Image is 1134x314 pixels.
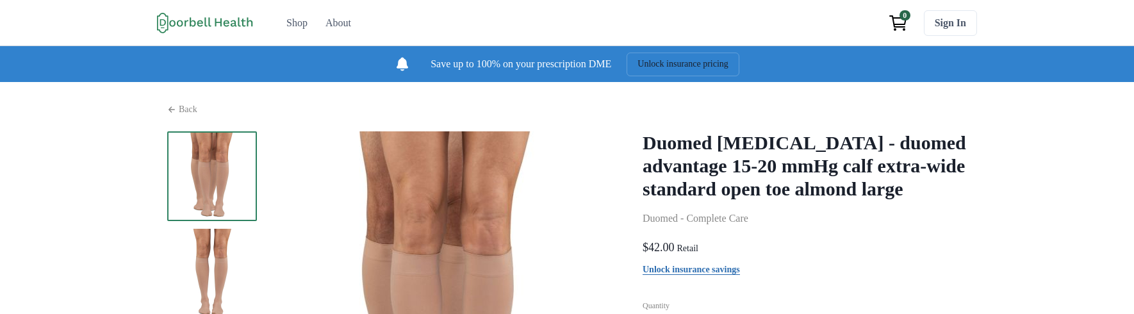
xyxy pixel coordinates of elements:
p: Retail [677,242,698,255]
p: Back [179,103,197,116]
button: Unlock insurance pricing [627,53,739,76]
p: Quantity [643,300,967,311]
p: $42.00 [643,239,675,256]
div: About [325,15,351,31]
a: About [318,10,359,36]
a: Sign In [924,10,977,36]
a: Unlock insurance savings [643,265,740,275]
span: 0 [900,10,910,21]
a: View cart [883,10,914,36]
div: Shop [286,15,308,31]
p: Save up to 100% on your prescription DME [431,56,611,72]
p: Duomed - Complete Care [643,211,967,226]
img: sn5qqt7es0wneq38bujr51qjsxso [167,131,257,221]
a: Shop [279,10,315,36]
h2: Duomed [MEDICAL_DATA] - duomed advantage 15-20 mmHg calf extra-wide standard open toe almond large [643,131,967,201]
